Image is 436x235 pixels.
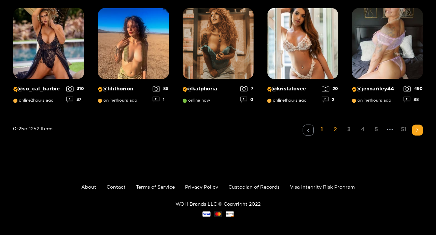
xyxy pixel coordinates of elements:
span: online 1 hours ago [267,98,307,103]
a: Creator Profile Image: kristalovee@kristaloveeonline1hours ago202 [267,8,338,108]
a: Privacy Policy [185,185,218,190]
a: 5 [371,125,382,135]
div: 88 [404,97,423,103]
button: right [412,125,423,136]
div: 85 [153,86,169,92]
li: 51 [398,125,409,136]
p: @ jennariley44 [352,86,400,92]
a: 4 [357,125,368,135]
a: Creator Profile Image: lilithorion@lilithoriononline1hours ago851 [98,8,169,108]
a: 51 [398,125,409,135]
div: 37 [66,97,84,103]
div: 0 [240,97,254,103]
div: 0 - 25 of 1252 items [13,125,54,163]
div: 1 [153,97,169,103]
img: Creator Profile Image: kristalovee [267,8,338,79]
a: Creator Profile Image: katphoria@katphoriaonline now70 [183,8,254,108]
span: online 2 hours ago [13,98,54,103]
a: Visa Integrity Risk Program [290,185,355,190]
div: 2 [322,97,338,103]
a: Creator Profile Image: so_cal_barbie@so_cal_barbieonline2hours ago31037 [13,8,84,108]
a: About [81,185,96,190]
span: online now [183,98,210,103]
button: left [303,125,314,136]
a: 1 [317,125,327,135]
img: Creator Profile Image: so_cal_barbie [13,8,84,79]
a: 2 [330,125,341,135]
li: Previous Page [303,125,314,136]
li: Next 5 Pages [385,125,396,136]
li: Next Page [412,125,423,136]
li: 4 [357,125,368,136]
span: left [306,129,310,133]
span: ••• [385,125,396,136]
li: 2 [330,125,341,136]
a: Terms of Service [136,185,175,190]
span: right [416,128,420,132]
div: 7 [240,86,254,92]
span: online 1 hours ago [98,98,138,103]
p: @ lilithorion [98,86,149,92]
span: online 1 hours ago [352,98,392,103]
div: 490 [404,86,423,92]
a: Creator Profile Image: jennariley44@jennariley44online1hours ago49088 [352,8,423,108]
a: 3 [344,125,355,135]
img: Creator Profile Image: jennariley44 [352,8,423,79]
div: 310 [66,86,84,92]
a: Contact [107,185,126,190]
li: 3 [344,125,355,136]
p: @ kristalovee [267,86,319,92]
img: Creator Profile Image: lilithorion [98,8,169,79]
div: 20 [322,86,338,92]
li: 5 [371,125,382,136]
p: @ so_cal_barbie [13,86,63,92]
p: @ katphoria [183,86,237,92]
li: 1 [317,125,327,136]
img: Creator Profile Image: katphoria [183,8,254,79]
a: Custodian of Records [228,185,280,190]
